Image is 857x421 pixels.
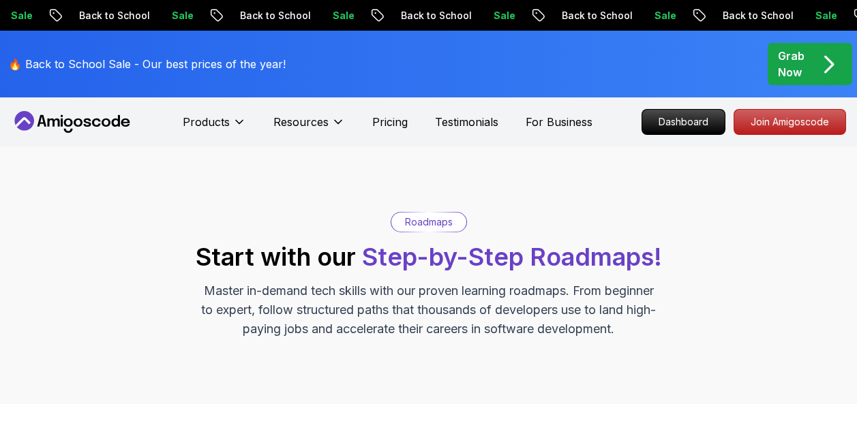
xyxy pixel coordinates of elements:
[390,9,483,22] p: Back to School
[734,109,846,135] a: Join Amigoscode
[526,114,592,130] a: For Business
[483,9,526,22] p: Sale
[183,114,230,130] p: Products
[778,48,805,80] p: Grab Now
[642,110,725,134] p: Dashboard
[644,9,687,22] p: Sale
[196,243,662,270] h2: Start with our
[322,9,365,22] p: Sale
[362,242,662,272] span: Step-by-Step Roadmaps!
[805,9,848,22] p: Sale
[551,9,644,22] p: Back to School
[734,110,845,134] p: Join Amigoscode
[200,281,658,339] p: Master in-demand tech skills with our proven learning roadmaps. From beginner to expert, follow s...
[229,9,322,22] p: Back to School
[68,9,161,22] p: Back to School
[273,114,345,141] button: Resources
[712,9,805,22] p: Back to School
[161,9,205,22] p: Sale
[435,114,498,130] a: Testimonials
[273,114,329,130] p: Resources
[183,114,246,141] button: Products
[8,56,286,72] p: 🔥 Back to School Sale - Our best prices of the year!
[405,215,453,229] p: Roadmaps
[372,114,408,130] a: Pricing
[642,109,725,135] a: Dashboard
